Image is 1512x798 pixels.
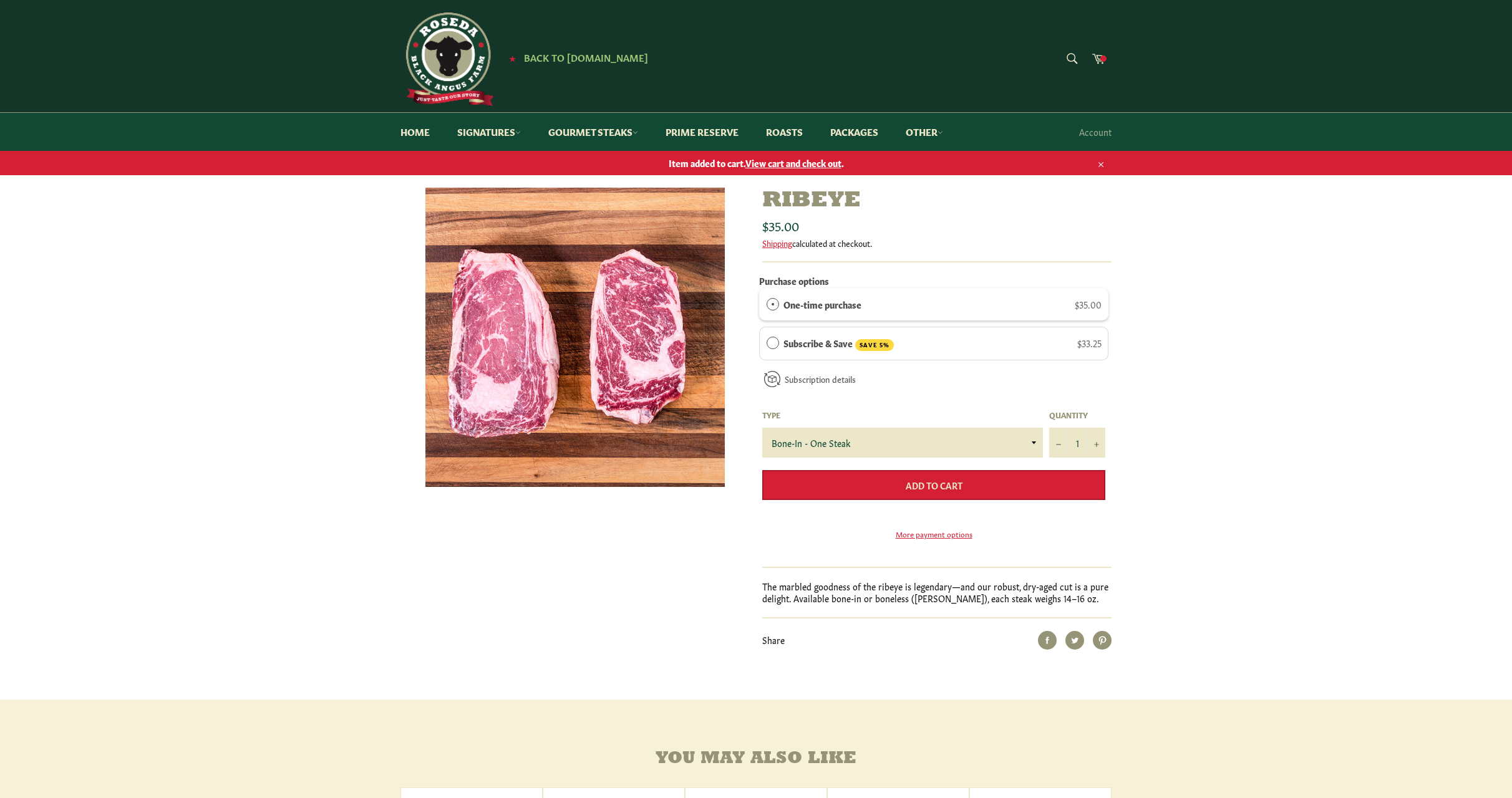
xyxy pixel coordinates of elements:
span: ★ [509,53,516,63]
label: Quantity [1049,410,1105,420]
h1: Ribeye [762,188,1112,214]
label: Subscribe & Save [783,336,894,351]
a: Home [388,113,442,151]
span: $35.00 [762,216,799,234]
a: ★ Back to [DOMAIN_NAME] [503,53,648,63]
div: calculated at checkout. [762,238,1112,249]
span: Back to [DOMAIN_NAME] [524,50,648,64]
span: SAVE 5% [855,339,894,351]
div: Subscribe & Save [767,336,779,350]
span: Item added to cart. . [388,157,1124,169]
img: Roseda Beef [400,12,494,106]
a: Gourmet Steaks [536,113,651,151]
a: Signatures [445,113,533,151]
span: View cart and check out [745,156,841,169]
a: Account [1073,113,1118,150]
a: Subscription details [785,373,856,385]
p: The marbled goodness of the ribeye is legendary—and our robust, dry-aged cut is a pure delight. A... [762,580,1112,605]
a: Prime Reserve [653,113,751,151]
button: Increase item quantity by one [1087,428,1105,458]
span: $33.25 [1077,337,1102,349]
span: Add to Cart [906,479,962,491]
button: Add to Cart [762,470,1105,500]
label: Type [762,410,1043,420]
h4: You may also like [400,749,1112,769]
button: Reduce item quantity by one [1049,428,1068,458]
span: Share [762,633,785,646]
a: Roasts [754,113,815,151]
label: One-time purchase [783,297,861,311]
label: Purchase options [759,274,829,287]
a: Packages [818,113,891,151]
a: Shipping [762,237,792,249]
a: Item added to cart.View cart and check out. [388,151,1124,175]
span: $35.00 [1075,298,1102,310]
a: Other [893,113,956,151]
a: More payment options [762,529,1105,539]
img: Ribeye [425,188,725,487]
div: One-time purchase [767,297,779,311]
